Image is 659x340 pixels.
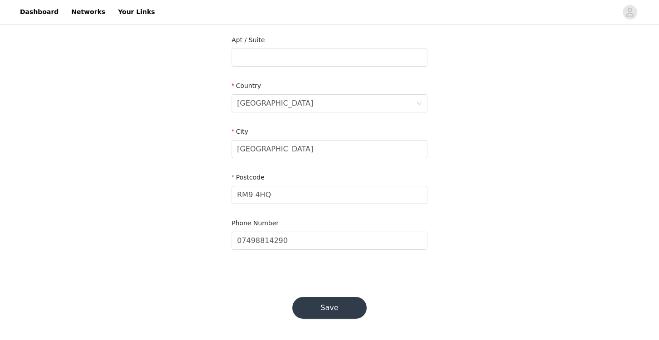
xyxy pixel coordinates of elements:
i: icon: down [417,101,422,107]
div: avatar [625,5,634,19]
a: Your Links [112,2,160,22]
a: Dashboard [15,2,64,22]
button: Save [292,297,367,319]
label: Apt / Suite [232,36,265,44]
label: Postcode [232,174,265,181]
a: Networks [66,2,111,22]
label: City [232,128,248,135]
div: United Kingdom [237,95,313,112]
label: Phone Number [232,219,279,227]
label: Country [232,82,261,89]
